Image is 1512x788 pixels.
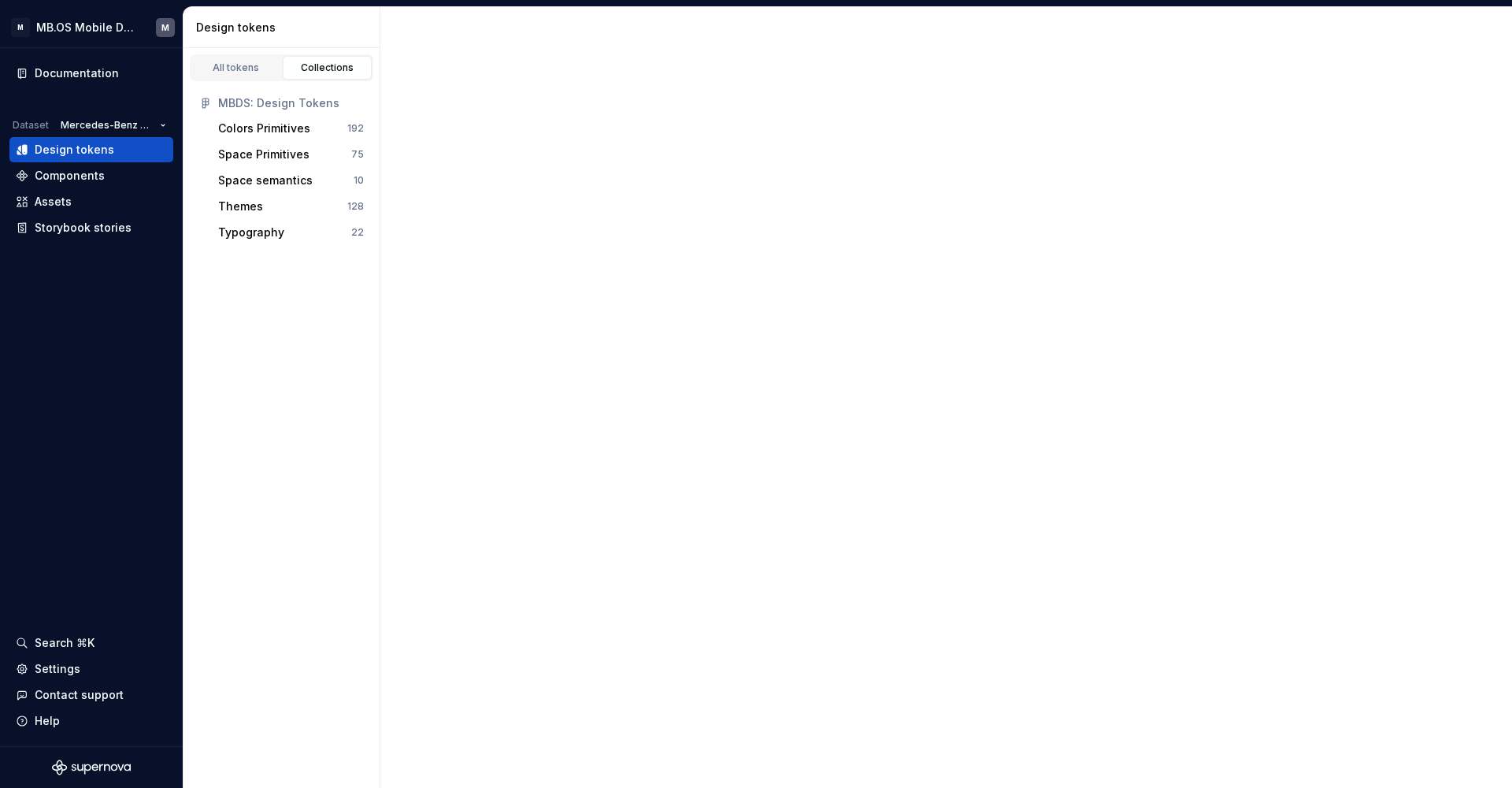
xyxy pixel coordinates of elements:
div: Themes [218,199,263,214]
a: Documentation [9,61,173,86]
a: Settings [9,656,173,682]
div: Space Primitives [218,147,309,162]
div: MB.OS Mobile Design System [36,20,137,35]
div: Documentation [35,65,119,81]
div: 22 [351,226,364,239]
div: Assets [35,194,72,210]
div: Design tokens [196,20,373,35]
div: Colors Primitives [218,121,310,136]
div: Components [35,168,105,184]
span: Mercedes-Benz 2.0 [61,119,154,132]
button: Themes128 [212,194,370,219]
button: Space semantics10 [212,168,370,193]
button: Search ⌘K [9,630,173,656]
button: Typography22 [212,220,370,245]
a: Storybook stories [9,215,173,240]
div: Space semantics [218,173,313,188]
div: 10 [354,174,364,187]
button: Space Primitives75 [212,142,370,167]
div: Search ⌘K [35,635,94,651]
div: Contact support [35,687,124,703]
button: Colors Primitives192 [212,116,370,141]
div: Help [35,713,60,729]
div: Design tokens [35,142,114,158]
div: 192 [347,122,364,135]
div: Settings [35,661,80,677]
div: M [161,21,169,34]
div: Storybook stories [35,220,132,236]
div: Collections [288,61,367,74]
div: All tokens [197,61,276,74]
div: M [11,18,30,37]
a: Design tokens [9,137,173,162]
div: 75 [351,148,364,161]
svg: Supernova Logo [52,760,131,775]
a: Assets [9,189,173,214]
div: 128 [347,200,364,213]
a: Components [9,163,173,188]
div: MBDS: Design Tokens [218,95,364,111]
button: Mercedes-Benz 2.0 [54,114,173,136]
button: MMB.OS Mobile Design SystemM [3,10,180,44]
div: Typography [218,225,284,240]
button: Help [9,708,173,734]
div: Dataset [13,119,49,132]
button: Contact support [9,682,173,708]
